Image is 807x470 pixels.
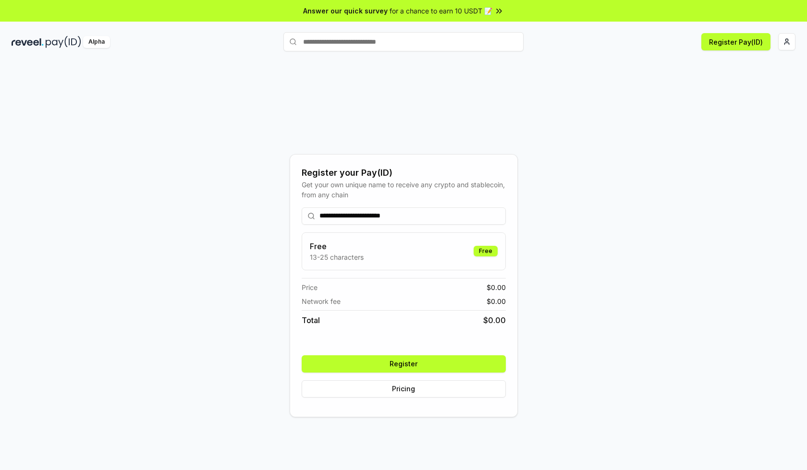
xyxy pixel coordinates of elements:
span: Total [302,314,320,326]
div: Register your Pay(ID) [302,166,506,180]
button: Register [302,355,506,373]
span: $ 0.00 [487,296,506,306]
p: 13-25 characters [310,252,364,262]
button: Register Pay(ID) [701,33,770,50]
div: Get your own unique name to receive any crypto and stablecoin, from any chain [302,180,506,200]
span: for a chance to earn 10 USDT 📝 [390,6,492,16]
span: $ 0.00 [483,314,506,326]
span: Answer our quick survey [303,6,388,16]
div: Free [474,246,498,256]
button: Pricing [302,380,506,398]
h3: Free [310,241,364,252]
span: Price [302,282,318,292]
img: pay_id [46,36,81,48]
span: Network fee [302,296,341,306]
img: reveel_dark [12,36,44,48]
span: $ 0.00 [487,282,506,292]
div: Alpha [83,36,110,48]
